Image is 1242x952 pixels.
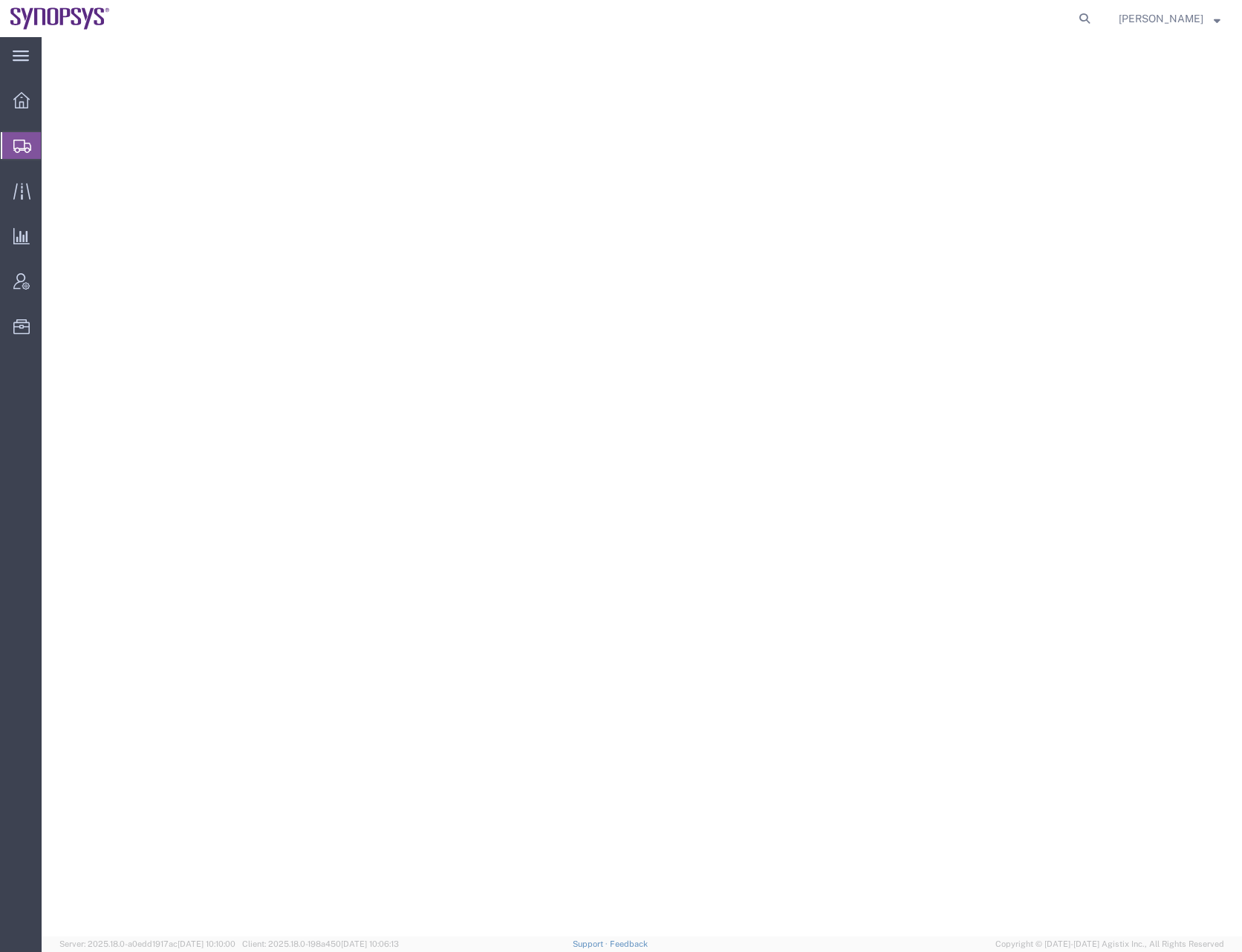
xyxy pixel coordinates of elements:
[59,939,235,948] span: Server: 2025.18.0-a0edd1917ac
[610,939,648,948] a: Feedback
[341,939,399,948] span: [DATE] 10:06:13
[42,37,1242,936] iframe: FS Legacy Container
[1118,10,1221,27] button: [PERSON_NAME]
[1119,10,1203,27] span: Rafael Chacon
[178,939,235,948] span: [DATE] 10:10:00
[995,938,1224,951] span: Copyright © [DATE]-[DATE] Agistix Inc., All Rights Reserved
[242,939,399,948] span: Client: 2025.18.0-198a450
[573,939,610,948] a: Support
[10,7,110,30] img: logo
